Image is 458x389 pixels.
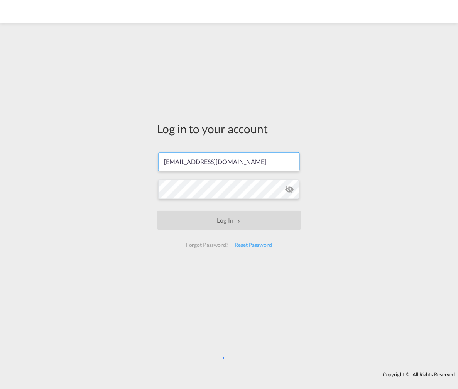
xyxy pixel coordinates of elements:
div: Reset Password [232,238,275,252]
div: Forgot Password? [183,238,232,252]
button: LOGIN [157,211,301,230]
div: Log in to your account [157,121,301,137]
input: Enter email/phone number [158,152,300,171]
md-icon: icon-eye-off [285,185,294,194]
